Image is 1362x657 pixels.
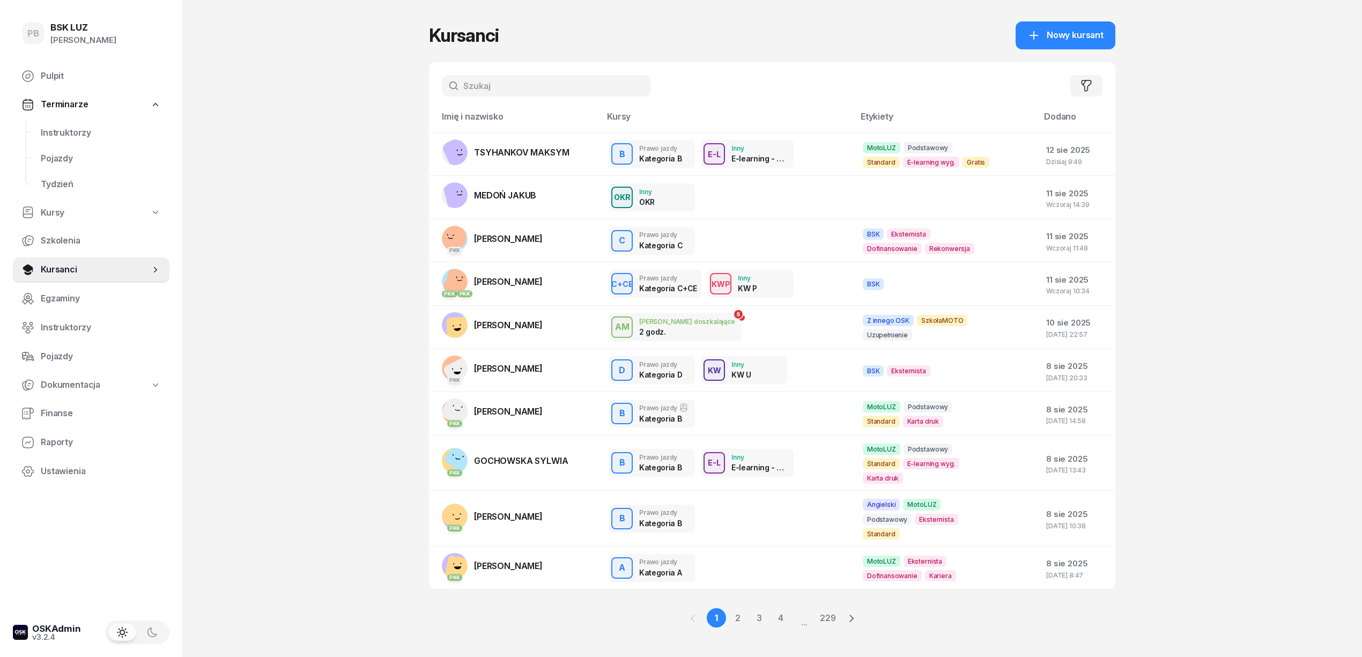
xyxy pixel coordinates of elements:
div: Dzisiaj 9:49 [1046,158,1107,165]
span: Szkolenia [41,234,161,248]
a: PKK[PERSON_NAME] [442,356,543,381]
span: Standard [863,157,900,168]
img: logo-xs-dark@2x.png [13,625,28,640]
div: KW U [731,370,751,379]
a: PKKPKK[PERSON_NAME] [442,269,543,294]
a: PKK[PERSON_NAME] [442,398,543,424]
input: Szukaj [442,75,651,97]
div: KWP [707,277,735,291]
button: D [611,359,633,381]
div: Wczoraj 11:48 [1046,245,1107,252]
div: Inny [731,454,787,461]
div: 8 sie 2025 [1046,403,1107,417]
div: [PERSON_NAME] doszkalające [639,318,735,325]
div: E-learning - 90 dni [731,463,787,472]
span: [PERSON_NAME] [474,560,543,571]
span: MEDOŃ JAKUB [474,190,536,201]
div: [DATE] 8:47 [1046,572,1107,579]
a: Dokumentacja [13,373,169,397]
a: 1 [707,608,726,628]
a: Szkolenia [13,228,169,254]
span: Tydzień [41,178,161,191]
div: PKK [447,377,463,383]
a: 3 [750,608,769,628]
span: Angielski [863,499,900,510]
span: Podstawowy [904,142,952,153]
span: E-learning wyg. [903,458,960,469]
div: Inny [731,145,787,152]
span: Rekonwersja [925,243,974,254]
div: 11 sie 2025 [1046,273,1107,287]
div: OKR [610,190,635,204]
a: Pojazdy [32,146,169,172]
button: C+CE [611,273,633,294]
span: Instruktorzy [41,126,161,140]
span: [PERSON_NAME] [474,276,543,287]
span: ... [793,608,816,628]
th: Kursy [601,109,854,132]
button: E-L [704,143,725,165]
div: Prawo jazdy [639,558,682,565]
div: C [615,232,630,250]
a: 2 [728,608,747,628]
span: Karta druk [863,473,903,484]
span: Pojazdy [41,152,161,166]
span: Terminarze [41,98,88,112]
span: MotoLUZ [863,444,900,455]
div: Kategoria C [639,241,683,250]
button: B [611,143,633,165]
h1: Kursanci [429,26,499,45]
span: Dofinansowanie [863,243,922,254]
a: PKK[PERSON_NAME] [442,226,543,252]
div: Prawo jazdy [639,454,682,461]
a: Kursy [13,201,169,225]
span: BSK [863,228,884,240]
span: Podstawowy [904,444,952,455]
span: Standard [863,458,900,469]
div: Inny [639,188,655,195]
div: Inny [731,361,751,368]
a: Finanse [13,401,169,426]
a: Pojazdy [13,344,169,370]
div: 8 sie 2025 [1046,557,1107,571]
div: D [615,361,630,380]
button: KW [704,359,725,381]
span: E-learning wyg. [903,157,960,168]
div: 11 sie 2025 [1046,187,1107,201]
div: Kategoria C+CE [639,284,695,293]
span: MotoLUZ [903,499,941,510]
span: Standard [863,528,900,540]
div: Kategoria B [639,154,682,163]
span: Pojazdy [41,350,161,364]
div: E-learning - 90 dni [731,154,787,163]
div: [DATE] 13:43 [1046,467,1107,474]
div: B [615,454,630,472]
span: Gratis [963,157,989,168]
span: Eksternista [915,514,958,525]
div: A [615,559,630,577]
div: 8 sie 2025 [1046,452,1107,466]
div: [DATE] 20:33 [1046,374,1107,381]
span: Standard [863,416,900,427]
span: GOCHOWSKA SYLWIA [474,455,568,466]
div: E-L [704,456,725,469]
span: Eksternista [904,556,946,567]
a: PKK[PERSON_NAME] [442,504,543,529]
div: 10 sie 2025 [1046,316,1107,330]
div: v3.2.4 [32,633,81,641]
span: Kursanci [41,263,150,277]
a: PKKGOCHOWSKA SYLWIA [442,448,568,474]
div: E-L [704,147,725,161]
span: Kariera [925,570,956,581]
div: Prawo jazdy [639,403,688,412]
div: Wczoraj 10:34 [1046,287,1107,294]
span: MotoLUZ [863,556,900,567]
button: B [611,452,633,474]
div: [DATE] 10:38 [1046,522,1107,529]
a: Egzaminy [13,286,169,312]
div: 11 sie 2025 [1046,230,1107,243]
a: 229 [818,608,838,628]
div: Kategoria B [639,519,682,528]
button: OKR [611,187,633,208]
th: Dodano [1038,109,1115,132]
